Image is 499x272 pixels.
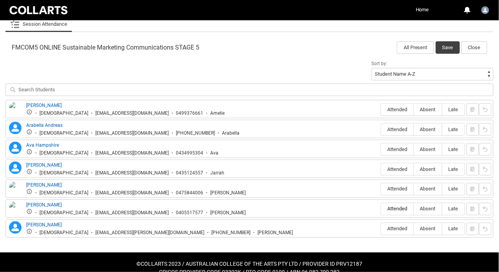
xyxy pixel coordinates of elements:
[5,16,72,32] li: Session Attendance
[95,170,169,176] div: [EMAIL_ADDRESS][DOMAIN_NAME]
[95,130,169,136] div: [EMAIL_ADDRESS][DOMAIN_NAME]
[479,223,492,235] button: Reset
[9,102,21,119] img: Amelie Varcoe
[414,186,442,192] span: Absent
[26,222,62,228] a: [PERSON_NAME]
[9,162,21,174] lightning-icon: Jarrah Delos Santos
[95,110,169,116] div: [EMAIL_ADDRESS][DOMAIN_NAME]
[39,210,88,216] div: [DEMOGRAPHIC_DATA]
[442,186,465,192] span: Late
[442,166,465,172] span: Late
[479,3,491,16] button: User Profile Beck.Storer
[210,170,224,176] div: Jarrah
[372,61,388,66] span: Sort by:
[26,103,62,108] a: [PERSON_NAME]
[414,4,431,16] a: Home
[95,190,169,196] div: [EMAIL_ADDRESS][DOMAIN_NAME]
[176,190,203,196] div: 0475844006
[414,126,442,132] span: Absent
[479,203,492,215] button: Reset
[381,146,413,152] span: Attended
[442,226,465,232] span: Late
[39,150,88,156] div: [DEMOGRAPHIC_DATA]
[39,130,88,136] div: [DEMOGRAPHIC_DATA]
[26,123,63,128] a: Arabella Andreas
[176,210,203,216] div: 0405517577
[381,126,413,132] span: Attended
[479,123,492,136] button: Reset
[26,142,59,148] a: Ava Hampshire
[479,143,492,156] button: Reset
[479,103,492,116] button: Reset
[381,206,413,212] span: Attended
[442,107,465,112] span: Late
[95,150,169,156] div: [EMAIL_ADDRESS][DOMAIN_NAME]
[26,182,62,188] a: [PERSON_NAME]
[211,230,250,236] div: [PHONE_NUMBER]
[414,107,442,112] span: Absent
[95,210,169,216] div: [EMAIL_ADDRESS][DOMAIN_NAME]
[176,130,215,136] div: [PHONE_NUMBER]
[381,226,413,232] span: Attended
[436,41,460,54] button: Save
[414,226,442,232] span: Absent
[414,166,442,172] span: Absent
[12,44,199,52] span: FMCOM5 ONLINE Sustainable Marketing Communications STAGE 5
[479,183,492,196] button: Reset
[414,146,442,152] span: Absent
[95,230,204,236] div: [EMAIL_ADDRESS][PERSON_NAME][DOMAIN_NAME]
[381,166,413,172] span: Attended
[39,110,88,116] div: [DEMOGRAPHIC_DATA]
[479,163,492,176] button: Reset
[381,107,413,112] span: Attended
[442,126,465,132] span: Late
[222,130,240,136] div: Arabella
[39,230,88,236] div: [DEMOGRAPHIC_DATA]
[39,190,88,196] div: [DEMOGRAPHIC_DATA]
[5,84,494,96] input: Search Students
[442,146,465,152] span: Late
[397,41,434,54] button: All Present
[442,206,465,212] span: Late
[481,6,489,14] img: Beck.Storer
[9,122,21,134] lightning-icon: Arabella Andreas
[258,230,293,236] div: [PERSON_NAME]
[26,202,62,208] a: [PERSON_NAME]
[26,162,62,168] a: [PERSON_NAME]
[9,181,21,199] img: Morgan Rand
[9,142,21,154] lightning-icon: Ava Hampshire
[9,201,21,219] img: Samantha Howlett
[176,110,203,116] div: 0499376661
[381,186,413,192] span: Attended
[461,41,487,54] button: Close
[210,210,246,216] div: [PERSON_NAME]
[10,16,67,32] a: Session Attendance
[176,150,203,156] div: 0434995304
[39,170,88,176] div: [DEMOGRAPHIC_DATA]
[210,110,225,116] div: Amelie
[414,206,442,212] span: Absent
[210,190,246,196] div: [PERSON_NAME]
[210,150,218,156] div: Ava
[176,170,203,176] div: 0435124557
[9,221,21,234] lightning-icon: Samantha Campbell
